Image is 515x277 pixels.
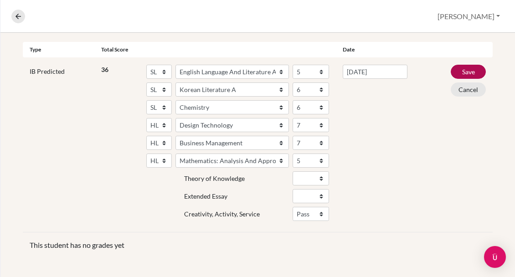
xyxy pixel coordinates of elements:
div: IB Predicted [23,67,101,225]
button: Cancel [451,82,486,97]
button: [PERSON_NAME] [433,8,504,25]
div: Type [23,46,101,54]
div: 36 [101,65,139,225]
div: Date [336,46,453,54]
label: Theory of Knowledge [184,174,245,183]
button: Save [451,65,486,79]
input: dd/mm/yyyy [343,65,407,79]
label: Creativity, Activity, Service [184,209,260,219]
label: Extended Essay [184,191,227,201]
p: This student has no grades yet [30,240,486,251]
div: Total score [101,46,336,54]
div: Open Intercom Messenger [484,246,506,268]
